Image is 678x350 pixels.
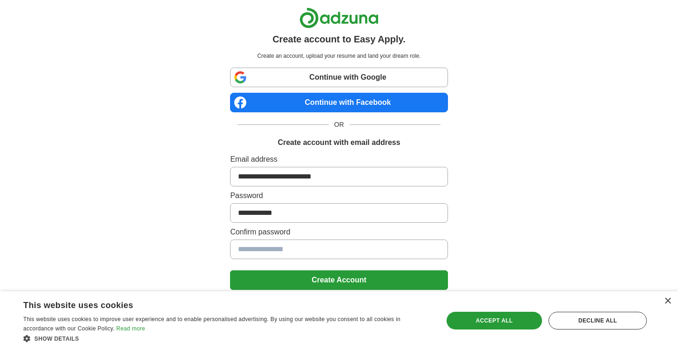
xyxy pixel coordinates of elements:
[116,325,145,332] a: Read more, opens a new window
[549,312,647,329] div: Decline all
[230,68,447,87] a: Continue with Google
[34,336,79,342] span: Show details
[230,190,447,201] label: Password
[329,120,350,130] span: OR
[299,7,379,28] img: Adzuna logo
[23,316,400,332] span: This website uses cookies to improve user experience and to enable personalised advertising. By u...
[278,137,400,148] h1: Create account with email address
[664,298,671,305] div: Close
[230,226,447,238] label: Confirm password
[23,334,431,343] div: Show details
[23,297,407,311] div: This website uses cookies
[232,52,446,60] p: Create an account, upload your resume and land your dream role.
[230,93,447,112] a: Continue with Facebook
[230,270,447,290] button: Create Account
[272,32,406,46] h1: Create account to Easy Apply.
[447,312,542,329] div: Accept all
[230,154,447,165] label: Email address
